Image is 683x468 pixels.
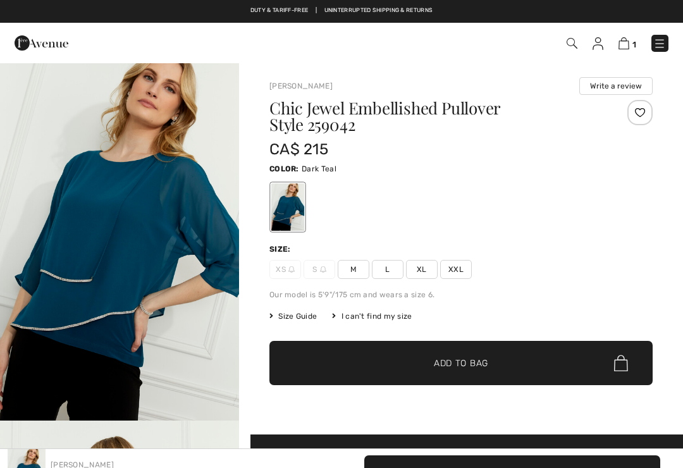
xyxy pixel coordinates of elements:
[304,260,335,279] span: S
[440,260,472,279] span: XXL
[632,40,636,49] span: 1
[15,30,68,56] img: 1ère Avenue
[269,260,301,279] span: XS
[567,38,577,49] img: Search
[338,260,369,279] span: M
[434,357,488,370] span: Add to Bag
[269,82,333,90] a: [PERSON_NAME]
[302,164,336,173] span: Dark Teal
[579,77,653,95] button: Write a review
[269,140,328,158] span: CA$ 215
[593,37,603,50] img: My Info
[15,36,68,48] a: 1ère Avenue
[271,183,304,231] div: Dark Teal
[618,35,636,51] a: 1
[618,37,629,49] img: Shopping Bag
[269,341,653,385] button: Add to Bag
[614,355,628,371] img: Bag.svg
[332,311,412,322] div: I can't find my size
[269,311,317,322] span: Size Guide
[372,260,403,279] span: L
[288,266,295,273] img: ring-m.svg
[320,266,326,273] img: ring-m.svg
[269,100,589,133] h1: Chic Jewel Embellished Pullover Style 259042
[653,37,666,50] img: Menu
[269,243,293,255] div: Size:
[406,260,438,279] span: XL
[269,289,653,300] div: Our model is 5'9"/175 cm and wears a size 6.
[269,164,299,173] span: Color:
